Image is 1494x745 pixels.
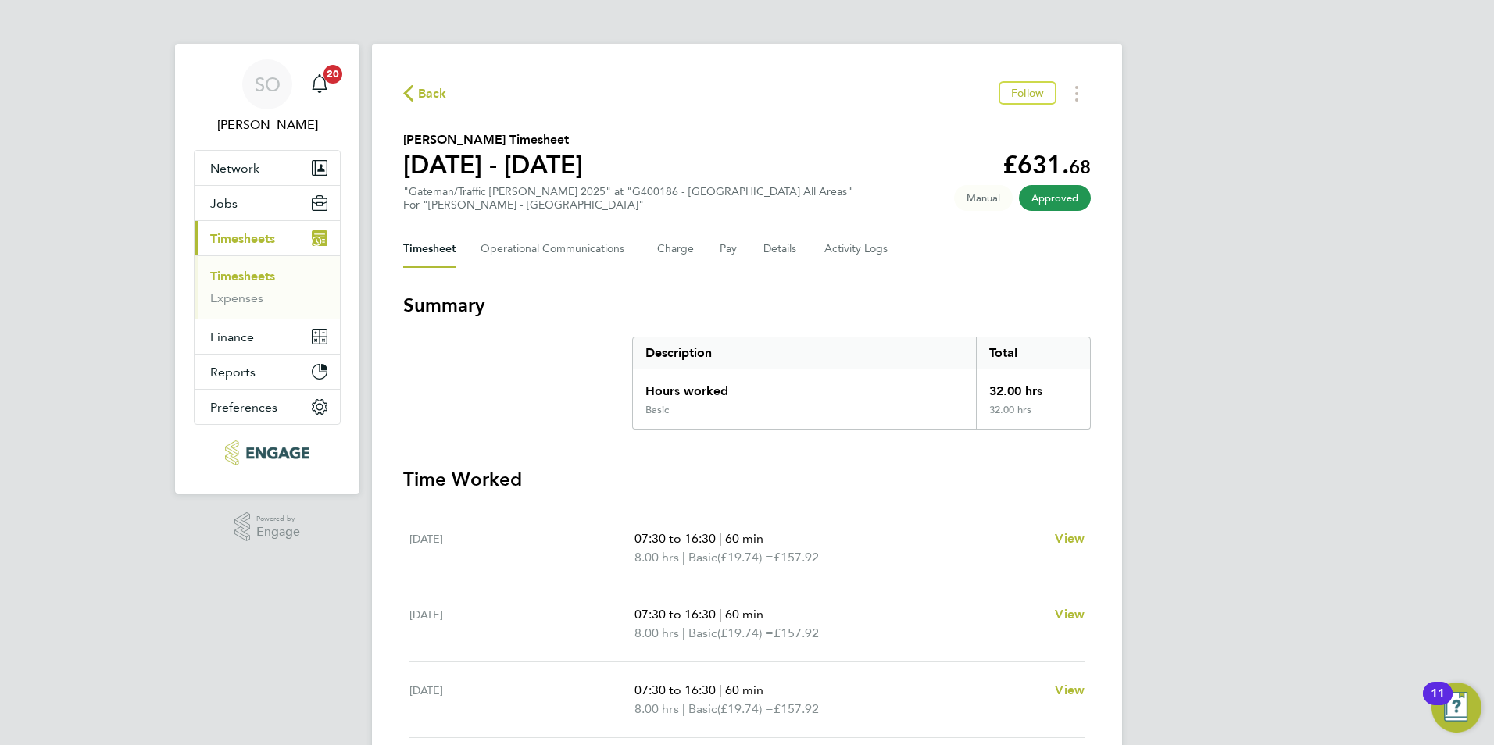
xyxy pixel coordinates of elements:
span: View [1055,683,1085,697]
app-decimal: £631. [1003,150,1091,180]
span: This timesheet was manually created. [954,185,1013,211]
h1: [DATE] - [DATE] [403,149,583,180]
button: Timesheet [403,230,456,268]
h3: Time Worked [403,467,1091,492]
div: For "[PERSON_NAME] - [GEOGRAPHIC_DATA]" [403,198,852,212]
button: Activity Logs [824,230,890,268]
div: 11 [1431,693,1445,714]
a: Expenses [210,291,263,305]
div: [DATE] [409,529,634,567]
span: Basic [688,624,717,643]
a: Go to home page [194,440,341,465]
span: £157.92 [774,550,819,565]
span: Finance [210,330,254,344]
button: Jobs [195,186,340,220]
a: Timesheets [210,269,275,283]
a: 20 [304,59,335,109]
span: | [719,531,722,546]
div: [DATE] [409,605,634,643]
span: | [682,550,685,565]
div: 32.00 hrs [976,369,1090,404]
span: 60 min [725,531,763,546]
div: 32.00 hrs [976,404,1090,429]
div: Description [633,337,976,369]
span: Timesheets [210,231,275,246]
button: Preferences [195,390,340,424]
button: Operational Communications [481,230,632,268]
button: Pay [720,230,738,268]
span: Network [210,161,259,176]
span: 07:30 to 16:30 [634,683,716,697]
span: 68 [1069,155,1091,178]
span: 60 min [725,607,763,622]
span: 8.00 hrs [634,550,679,565]
button: Timesheets [195,221,340,255]
span: | [719,683,722,697]
span: 8.00 hrs [634,626,679,640]
button: Details [763,230,799,268]
a: View [1055,681,1085,700]
span: (£19.74) = [717,626,774,640]
button: Follow [999,81,1056,105]
span: Jobs [210,196,238,211]
span: Engage [256,526,300,539]
span: Follow [1011,86,1044,100]
span: View [1055,607,1085,622]
span: £157.92 [774,701,819,716]
span: £157.92 [774,626,819,640]
div: Total [976,337,1090,369]
span: Basic [688,548,717,567]
button: Charge [657,230,695,268]
span: (£19.74) = [717,701,774,716]
button: Timesheets Menu [1063,81,1091,105]
img: peacerecruitment-logo-retina.png [225,440,309,465]
a: SO[PERSON_NAME] [194,59,341,134]
button: Finance [195,319,340,354]
h2: [PERSON_NAME] Timesheet [403,130,583,149]
div: [DATE] [409,681,634,718]
div: "Gateman/Traffic [PERSON_NAME] 2025" at "G400186 - [GEOGRAPHIC_DATA] All Areas" [403,185,852,212]
span: 20 [323,65,342,84]
span: | [682,701,685,716]
span: 8.00 hrs [634,701,679,716]
span: 60 min [725,683,763,697]
div: Hours worked [633,369,976,404]
span: Powered by [256,512,300,526]
div: Timesheets [195,255,340,319]
div: Summary [632,337,1091,430]
span: This timesheet has been approved. [1019,185,1091,211]
span: Reports [210,365,256,380]
span: Scott O'Malley [194,116,341,134]
nav: Main navigation [175,44,359,494]
span: Preferences [210,400,277,415]
span: 07:30 to 16:30 [634,531,716,546]
button: Open Resource Center, 11 new notifications [1431,683,1481,733]
h3: Summary [403,293,1091,318]
span: Basic [688,700,717,718]
span: Back [418,84,447,103]
button: Reports [195,355,340,389]
span: View [1055,531,1085,546]
a: Powered byEngage [234,512,301,542]
span: | [682,626,685,640]
span: (£19.74) = [717,550,774,565]
span: | [719,607,722,622]
span: 07:30 to 16:30 [634,607,716,622]
button: Back [403,84,447,103]
a: View [1055,605,1085,624]
a: View [1055,529,1085,548]
span: SO [255,74,281,94]
button: Network [195,151,340,185]
div: Basic [645,404,669,416]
